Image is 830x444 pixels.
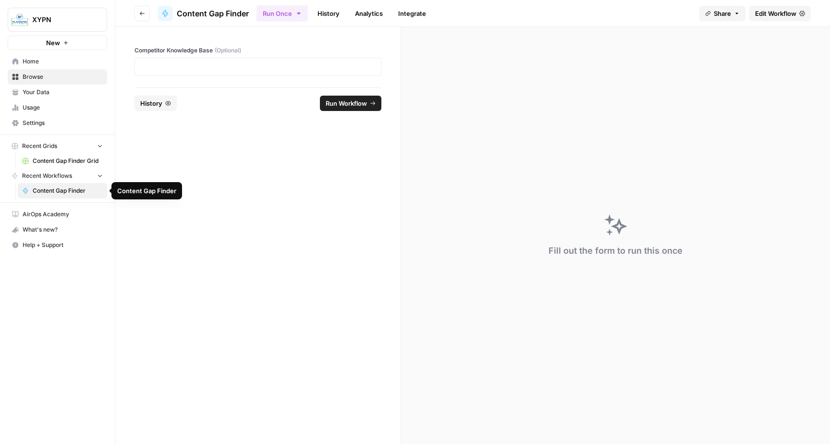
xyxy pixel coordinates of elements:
[755,9,796,18] span: Edit Workflow
[8,54,107,69] a: Home
[349,6,389,21] a: Analytics
[11,11,28,28] img: XYPN Logo
[33,186,103,195] span: Content Gap Finder
[749,6,811,21] a: Edit Workflow
[22,172,72,180] span: Recent Workflows
[23,88,103,97] span: Your Data
[23,210,103,219] span: AirOps Academy
[18,153,107,169] a: Content Gap Finder Grid
[46,38,60,48] span: New
[33,157,103,165] span: Content Gap Finder Grid
[699,6,745,21] button: Share
[215,46,241,55] span: (Optional)
[158,6,249,21] a: Content Gap Finder
[392,6,432,21] a: Integrate
[326,99,367,108] span: Run Workflow
[549,244,683,258] div: Fill out the form to run this once
[18,183,107,198] a: Content Gap Finder
[8,237,107,253] button: Help + Support
[8,207,107,222] a: AirOps Academy
[140,99,162,108] span: History
[23,241,103,249] span: Help + Support
[134,46,381,55] label: Competitor Knowledge Base
[23,73,103,81] span: Browse
[8,139,107,153] button: Recent Grids
[8,36,107,50] button: New
[8,222,107,237] button: What's new?
[23,57,103,66] span: Home
[8,169,107,183] button: Recent Workflows
[23,119,103,127] span: Settings
[23,103,103,112] span: Usage
[312,6,345,21] a: History
[8,115,107,131] a: Settings
[714,9,731,18] span: Share
[8,85,107,100] a: Your Data
[256,5,308,22] button: Run Once
[8,69,107,85] a: Browse
[134,96,177,111] button: History
[8,100,107,115] a: Usage
[8,8,107,32] button: Workspace: XYPN
[177,8,249,19] span: Content Gap Finder
[32,15,90,25] span: XYPN
[22,142,57,150] span: Recent Grids
[320,96,381,111] button: Run Workflow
